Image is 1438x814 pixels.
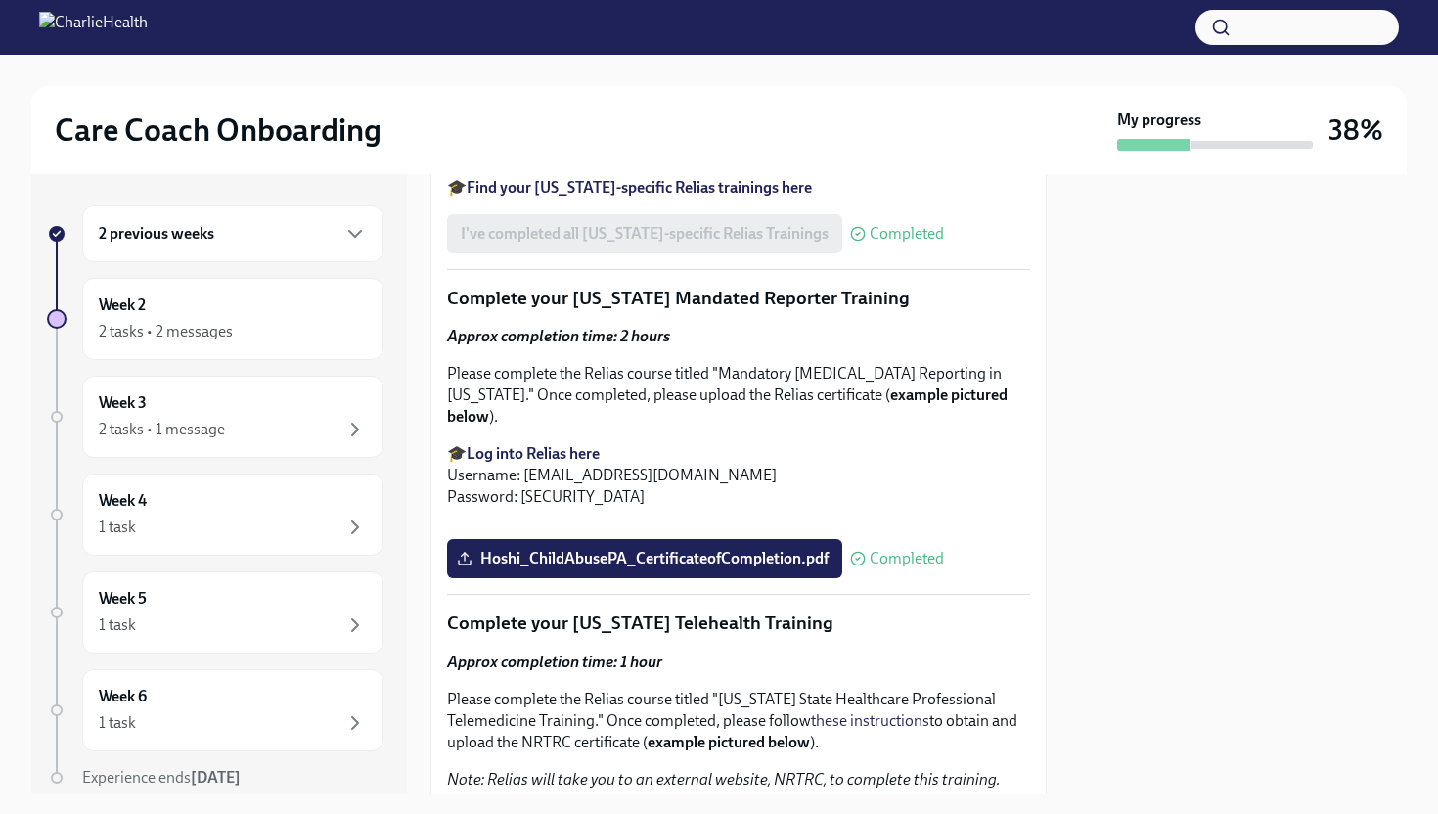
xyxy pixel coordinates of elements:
span: Completed [870,551,944,566]
p: Please complete the Relias course titled "Mandatory [MEDICAL_DATA] Reporting in [US_STATE]." Once... [447,363,1030,428]
h6: Week 4 [99,490,147,512]
span: Completed [870,226,944,242]
div: 2 previous weeks [82,205,383,262]
p: 🎓 Username: [EMAIL_ADDRESS][DOMAIN_NAME] Password: [SECURITY_DATA] [447,443,1030,508]
img: CharlieHealth [39,12,148,43]
h3: 38% [1328,113,1383,148]
div: 1 task [99,614,136,636]
strong: example pictured below [648,733,810,751]
div: 2 tasks • 1 message [99,419,225,440]
a: Week 61 task [47,669,383,751]
strong: My progress [1117,110,1201,131]
p: 🎓 [447,177,1030,199]
a: Week 41 task [47,474,383,556]
p: Complete your [US_STATE] Mandated Reporter Training [447,286,1030,311]
strong: Approx completion time: 1 hour [447,653,662,671]
h2: Care Coach Onboarding [55,111,382,150]
h6: 2 previous weeks [99,223,214,245]
h6: Week 5 [99,588,147,610]
a: these instructions [811,711,929,730]
p: Please complete the Relias course titled "[US_STATE] State Healthcare Professional Telemedicine T... [447,689,1030,753]
div: 2 tasks • 2 messages [99,321,233,342]
h6: Week 6 [99,686,147,707]
span: Hoshi_ChildAbusePA_CertificateofCompletion.pdf [461,549,829,568]
h6: Week 3 [99,392,147,414]
div: 1 task [99,712,136,734]
strong: Approx completion time: 2 hours [447,327,670,345]
em: Note: Relias will take you to an external website, NRTRC, to complete this training. [447,770,1001,789]
h6: Week 2 [99,294,146,316]
div: 1 task [99,517,136,538]
a: Week 22 tasks • 2 messages [47,278,383,360]
a: Week 32 tasks • 1 message [47,376,383,458]
span: Experience ends [82,768,241,787]
a: Week 51 task [47,571,383,654]
p: Complete your [US_STATE] Telehealth Training [447,610,1030,636]
a: Find your [US_STATE]-specific Relias trainings here [467,178,812,197]
label: Hoshi_ChildAbusePA_CertificateofCompletion.pdf [447,539,842,578]
strong: [DATE] [191,768,241,787]
a: Log into Relias here [467,444,600,463]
